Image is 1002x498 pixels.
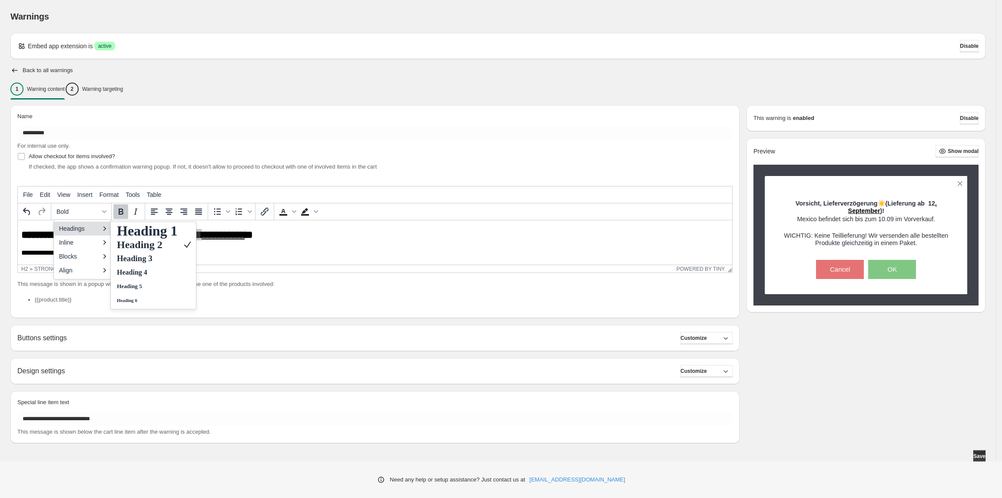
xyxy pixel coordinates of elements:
button: Disable [960,112,979,124]
span: Table [147,191,161,198]
h3: WICHTIG: Keine Teillieferung! Wir versenden alle bestellten Produkte gleichzeitig in einem Paket. [780,232,952,247]
div: » [30,266,33,272]
span: If checked, the app shows a confirmation warning popup. If not, it doesn't allow to proceed to ch... [29,163,377,170]
p: This warning is [753,114,791,123]
div: Inline [59,237,99,248]
button: Show modal [936,145,979,157]
h1: Heading 1 [116,226,179,236]
div: Blocks [54,249,110,263]
div: Headings [59,223,99,234]
span: Vorsicht, Lieferverzögerung☀️(Lieferung ab 12 [796,200,935,207]
span: Mexico befindet sich bis zum 10.09 im Vorverkauf. [797,216,935,222]
li: {{product.title}} [35,295,733,304]
a: Powered by Tiny [677,266,725,272]
h2: Back to all warnings [23,67,73,74]
h2: Buttons settings [17,334,67,342]
div: Align [59,265,99,276]
div: Numbered list [232,204,253,219]
span: Allow checkout for items involved? [29,153,115,159]
h2: Heading 2 [116,239,179,250]
span: Bold [56,208,99,215]
div: Text color [276,204,298,219]
div: 1 [10,83,23,96]
p: Warning content [27,86,65,93]
div: Bullet list [210,204,232,219]
div: Blocks [59,251,99,262]
button: Cancel [816,260,864,279]
h5: Heading 5 [116,281,179,292]
div: Heading 4 [111,266,196,279]
iframe: Rich Text Area [18,220,732,265]
span: Name [17,113,33,120]
button: Align right [176,204,191,219]
button: Redo [34,204,49,219]
span: Customize [680,368,707,375]
button: Justify [191,204,206,219]
strong: enabled [793,114,814,123]
button: OK [868,260,916,279]
button: 1Warning content [10,80,65,98]
div: Inline [54,236,110,249]
h3: Heading 3 [116,253,179,264]
button: Bold [113,204,128,219]
div: Heading 2 [111,238,196,252]
div: Heading 6 [111,293,196,307]
div: Heading 5 [111,279,196,293]
span: Customize [680,335,707,342]
body: Rich Text Area. Press ALT-0 for help. [3,9,711,68]
span: Format [100,191,119,198]
span: Tools [126,191,140,198]
span: Show modal [948,148,979,155]
div: Align [54,263,110,277]
button: Customize [680,365,733,377]
span: Disable [960,43,979,50]
p: Warning targeting [82,86,123,93]
span: View [57,191,70,198]
div: 2 [66,83,79,96]
div: Headings [54,222,110,236]
button: 2Warning targeting [66,80,123,98]
div: strong [34,266,56,272]
span: Edit [40,191,50,198]
span: Warnings [10,12,49,21]
button: Align left [147,204,162,219]
span: File [23,191,33,198]
h6: Heading 6 [116,295,179,305]
span: active [98,43,111,50]
h2: Preview [753,148,775,155]
span: . September [848,200,937,214]
span: For internal use only. [17,143,70,149]
p: This message is shown in a popup when a customer is trying to purchase one of the products involved: [17,280,733,289]
span: Disable [960,115,979,122]
strong: )! [796,200,937,214]
button: Undo [20,204,34,219]
div: Heading 1 [111,224,196,238]
button: Customize [680,332,733,344]
h2: Design settings [17,367,65,375]
button: Insert/edit link [257,204,272,219]
div: Resize [725,265,732,272]
span: Insert [77,191,93,198]
button: Italic [128,204,143,219]
p: Embed app extension is [28,42,93,50]
h4: Heading 4 [116,267,179,278]
div: Background color [298,204,319,219]
button: Align center [162,204,176,219]
div: h2 [21,266,28,272]
button: Formats [53,204,109,219]
span: Save [973,453,985,460]
span: Special line item text [17,399,69,405]
div: Heading 3 [111,252,196,266]
span: This message is shown below the cart line item after the warning is accepted. [17,428,211,435]
a: [EMAIL_ADDRESS][DOMAIN_NAME] [530,475,625,484]
button: Disable [960,40,979,52]
button: Save [973,450,985,462]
